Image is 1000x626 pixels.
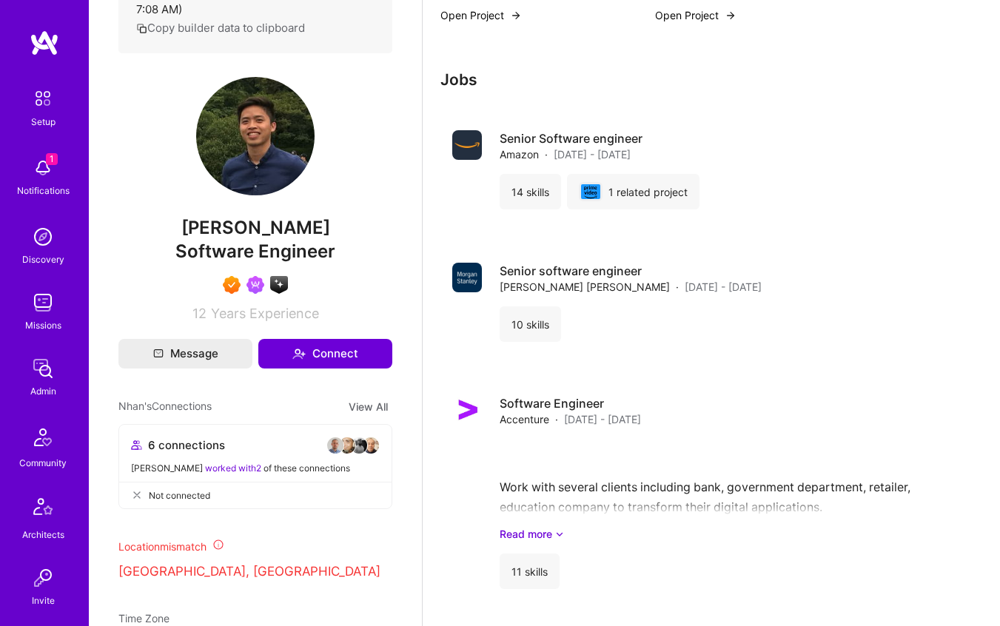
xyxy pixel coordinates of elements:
[725,10,736,21] img: arrow-right
[554,147,631,162] span: [DATE] - [DATE]
[27,83,58,114] img: setup
[131,460,380,476] div: [PERSON_NAME] of these connections
[440,70,952,89] h3: Jobs
[500,526,940,542] a: Read more
[205,462,261,474] span: worked with 2
[246,276,264,294] img: Been on Mission
[292,347,306,360] i: icon Connect
[31,114,56,129] div: Setup
[175,240,335,262] span: Software Engineer
[28,222,58,252] img: discovery
[118,539,392,554] div: Location mismatch
[19,455,67,471] div: Community
[196,77,315,195] img: User Avatar
[685,279,762,295] span: [DATE] - [DATE]
[131,440,142,451] i: icon Collaborator
[22,527,64,542] div: Architects
[500,130,642,147] h4: Senior Software engineer
[452,130,482,160] img: Company logo
[118,563,392,581] p: [GEOGRAPHIC_DATA], [GEOGRAPHIC_DATA]
[25,317,61,333] div: Missions
[555,526,564,542] i: icon ArrowDownSecondaryDark
[258,339,392,368] button: Connect
[32,593,55,608] div: Invite
[118,217,392,239] span: [PERSON_NAME]
[118,339,252,368] button: Message
[17,183,70,198] div: Notifications
[22,252,64,267] div: Discovery
[452,263,482,292] img: Company logo
[326,437,344,454] img: avatar
[149,488,210,503] span: Not connected
[148,437,225,453] span: 6 connections
[676,279,679,295] span: ·
[500,174,561,209] div: 14 skills
[500,411,549,427] span: Accenture
[28,563,58,593] img: Invite
[118,424,392,509] button: 6 connectionsavataravataravataravatar[PERSON_NAME] worked with2 of these connectionsNot connected
[440,7,522,23] button: Open Project
[192,306,207,321] span: 12
[545,147,548,162] span: ·
[136,23,147,34] i: icon Copy
[25,420,61,455] img: Community
[581,184,600,199] img: Amazon
[118,612,170,625] span: Time Zone
[567,174,699,209] div: 1 related project
[30,383,56,399] div: Admin
[30,30,59,56] img: logo
[362,437,380,454] img: avatar
[452,395,482,425] img: Company logo
[350,437,368,454] img: avatar
[28,153,58,183] img: bell
[555,411,558,427] span: ·
[500,553,560,589] div: 11 skills
[270,276,288,294] img: A.I. guild
[28,288,58,317] img: teamwork
[564,411,641,427] span: [DATE] - [DATE]
[46,153,58,165] span: 1
[28,354,58,383] img: admin teamwork
[223,276,241,294] img: Exceptional A.Teamer
[500,147,539,162] span: Amazon
[211,306,319,321] span: Years Experience
[338,437,356,454] img: avatar
[500,279,670,295] span: [PERSON_NAME] [PERSON_NAME]
[136,20,305,36] button: Copy builder data to clipboard
[118,398,212,415] span: Nhan's Connections
[344,398,392,415] button: View All
[510,10,522,21] img: arrow-right
[131,489,143,501] i: icon CloseGray
[655,7,736,23] button: Open Project
[500,263,762,279] h4: Senior software engineer
[500,395,641,411] h4: Software Engineer
[500,306,561,342] div: 10 skills
[25,491,61,527] img: Architects
[153,349,164,359] i: icon Mail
